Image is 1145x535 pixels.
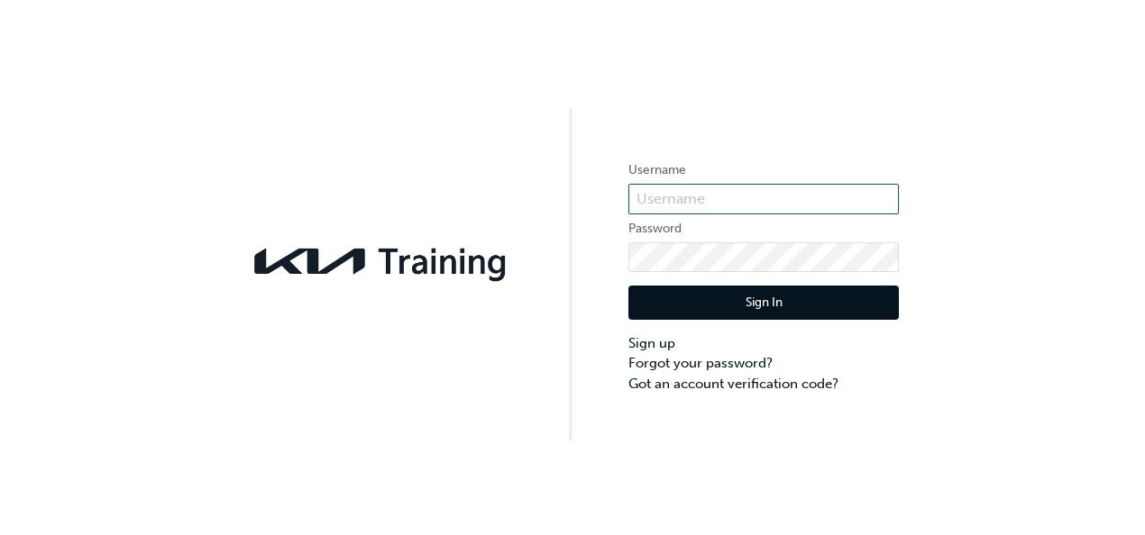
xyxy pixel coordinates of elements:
a: Got an account verification code? [628,374,899,394]
button: Sign In [628,286,899,320]
a: Sign up [628,333,899,354]
img: kia-training [246,237,517,286]
label: Password [628,218,899,240]
a: Forgot your password? [628,353,899,374]
input: Username [628,184,899,214]
label: Username [628,159,899,181]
